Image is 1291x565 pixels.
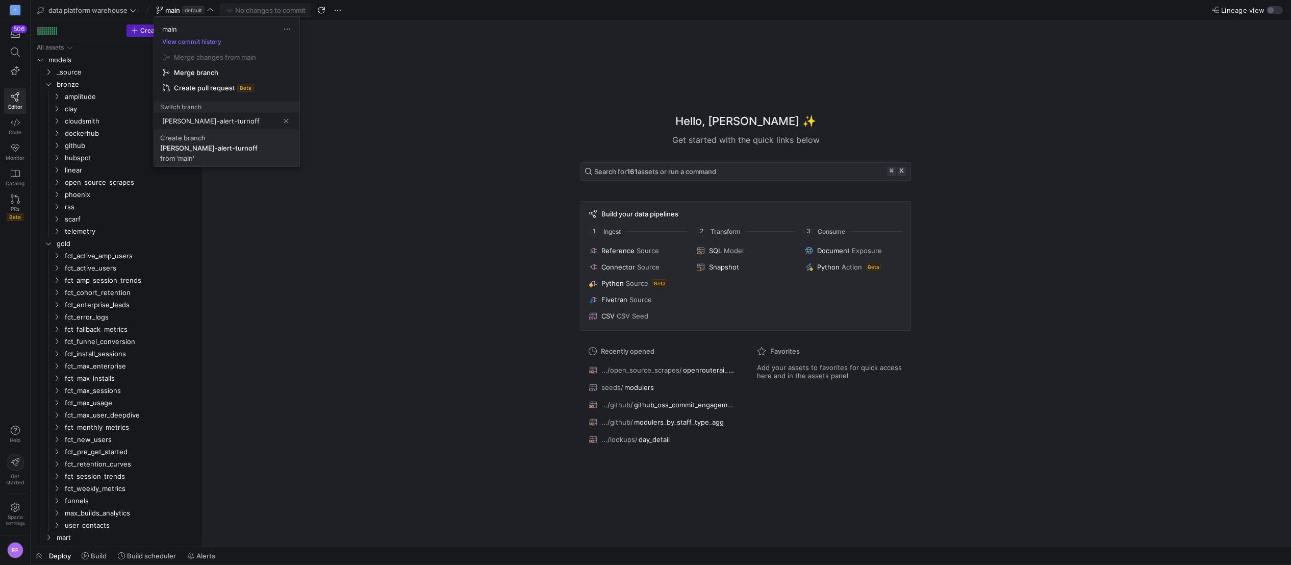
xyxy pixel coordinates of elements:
span: Create pull request [174,84,235,92]
input: Find or create a branch [162,117,279,125]
div: [PERSON_NAME]-alert-turnoff [160,144,258,152]
button: Merge branch [158,65,295,80]
div: Create branch [160,134,206,142]
span: Merge branch [174,68,218,77]
span: main [162,25,177,33]
div: from 'main' [160,154,194,162]
button: Create branch[PERSON_NAME]-alert-turnofffrom 'main' [154,130,299,166]
button: View commit history [154,38,230,45]
button: Create pull requestBeta [158,80,295,95]
span: Beta [237,84,254,92]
